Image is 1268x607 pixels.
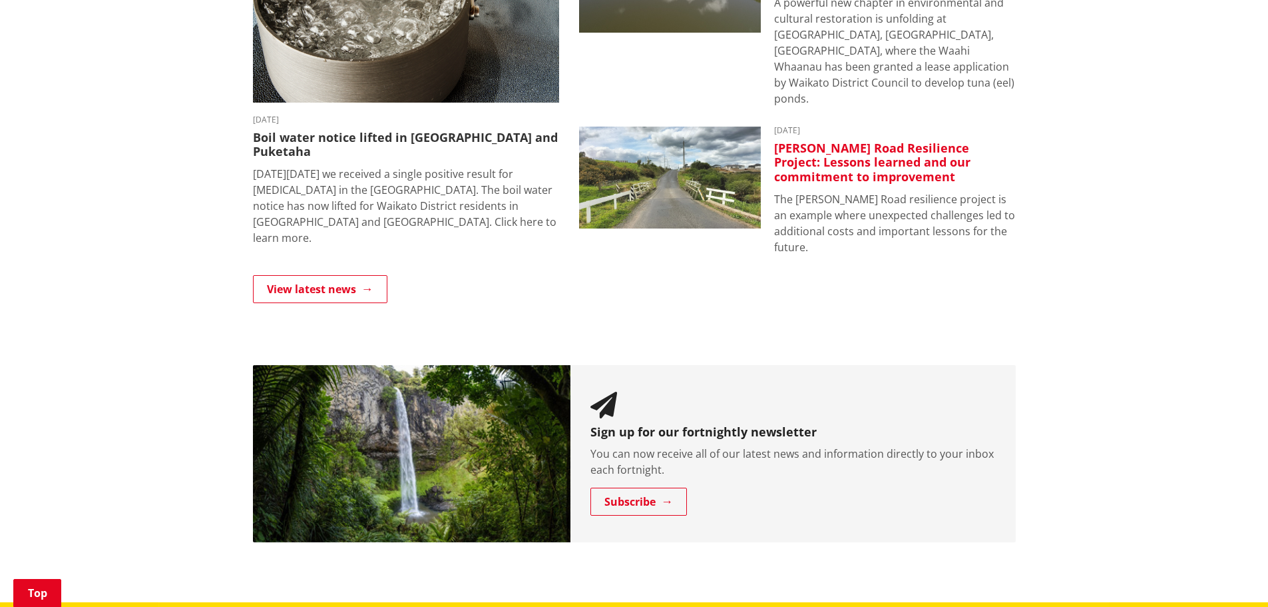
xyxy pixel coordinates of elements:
[253,131,559,159] h3: Boil water notice lifted in [GEOGRAPHIC_DATA] and Puketaha
[579,127,1016,255] a: [DATE] [PERSON_NAME] Road Resilience Project: Lessons learned and our commitment to improvement T...
[774,141,1016,185] h3: [PERSON_NAME] Road Resilience Project: Lessons learned and our commitment to improvement
[590,488,687,516] a: Subscribe
[253,116,559,124] time: [DATE]
[590,446,996,478] p: You can now receive all of our latest news and information directly to your inbox each fortnight.
[1207,551,1255,599] iframe: Messenger Launcher
[253,275,387,303] a: View latest news
[774,191,1016,255] p: The [PERSON_NAME] Road resilience project is an example where unexpected challenges led to additi...
[253,365,571,543] img: Newsletter banner
[579,127,761,229] img: PR-21222 Huia Road Relience Munro Road Bridge
[13,579,61,607] a: Top
[253,166,559,246] p: [DATE][DATE] we received a single positive result for [MEDICAL_DATA] in the [GEOGRAPHIC_DATA]. Th...
[774,127,1016,135] time: [DATE]
[590,425,996,440] h3: Sign up for our fortnightly newsletter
